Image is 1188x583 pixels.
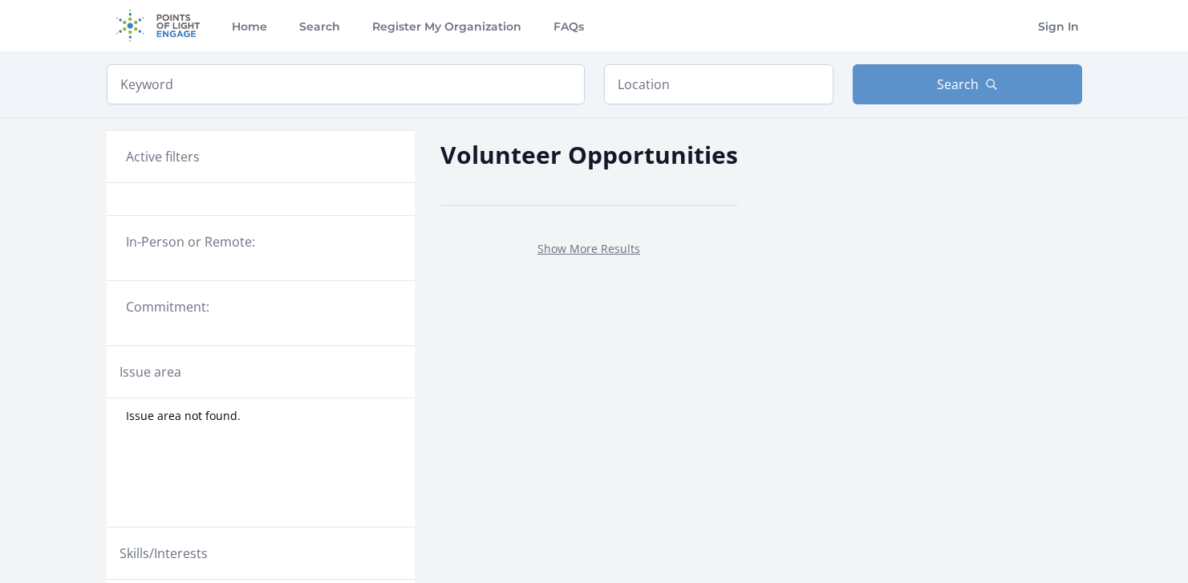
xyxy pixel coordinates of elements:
[126,297,395,316] legend: Commitment:
[120,362,181,381] legend: Issue area
[853,64,1082,104] button: Search
[107,64,585,104] input: Keyword
[604,64,833,104] input: Location
[440,137,738,173] h2: Volunteer Opportunities
[126,232,395,251] legend: In-Person or Remote:
[126,147,200,166] h3: Active filters
[937,75,979,94] span: Search
[537,241,640,256] a: Show More Results
[126,408,241,424] span: Issue area not found.
[120,544,208,563] legend: Skills/Interests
